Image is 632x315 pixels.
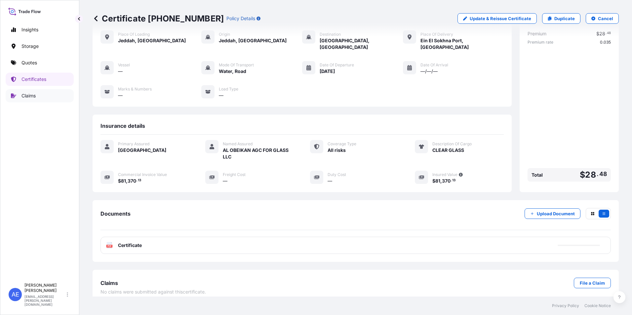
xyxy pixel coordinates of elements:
[432,179,435,183] span: $
[12,291,19,298] span: AE
[21,26,38,33] p: Insights
[138,179,141,182] span: 13
[100,122,145,129] span: Insurance details
[118,179,121,183] span: $
[580,280,605,286] p: File a Claim
[118,147,166,154] span: [GEOGRAPHIC_DATA]
[6,40,74,53] a: Storage
[552,303,579,308] a: Privacy Policy
[118,37,186,44] span: Jeddah, [GEOGRAPHIC_DATA]
[24,295,65,306] p: [EMAIL_ADDRESS][PERSON_NAME][DOMAIN_NAME]
[537,210,575,217] p: Upload Document
[219,37,287,44] span: Jeddah, [GEOGRAPHIC_DATA]
[126,179,128,183] span: ,
[21,92,36,99] p: Claims
[100,280,118,286] span: Claims
[6,56,74,69] a: Quotes
[320,37,403,51] span: [GEOGRAPHIC_DATA], [GEOGRAPHIC_DATA]
[452,179,455,182] span: 13
[440,179,442,183] span: ,
[432,141,472,147] span: Description Of Cargo
[137,179,138,182] span: .
[328,178,332,184] span: —
[21,43,39,50] p: Storage
[118,62,130,68] span: Vessel
[223,172,246,177] span: Freight Cost
[118,92,123,99] span: —
[600,40,611,45] span: 0.035
[100,210,131,217] span: Documents
[586,13,619,24] button: Cancel
[574,278,611,288] a: File a Claim
[451,179,452,182] span: .
[118,172,167,177] span: Commercial Invoice Value
[118,141,149,147] span: Primary Assured
[223,147,294,160] span: AL OBEIKAN AGC FOR GLASS LLC
[219,92,223,99] span: —
[21,59,37,66] p: Quotes
[328,141,356,147] span: Coverage Type
[93,13,224,24] p: Certificate [PHONE_NUMBER]
[21,76,46,83] p: Certificates
[597,172,599,176] span: .
[128,179,136,183] span: 370
[107,245,112,247] text: PDF
[219,87,238,92] span: Load Type
[6,89,74,102] a: Claims
[599,172,607,176] span: 48
[432,172,457,177] span: Insured Value
[457,13,537,24] a: Update & Reissue Certificate
[118,242,142,249] span: Certificate
[24,283,65,293] p: [PERSON_NAME] [PERSON_NAME]
[328,172,346,177] span: Duty Cost
[585,171,596,179] span: 28
[219,68,246,75] span: Water, Road
[580,171,585,179] span: $
[226,15,255,22] p: Policy Details
[100,289,206,295] span: No claims were submitted against this certificate .
[525,208,580,219] button: Upload Document
[420,62,448,68] span: Date of Arrival
[435,179,440,183] span: 81
[442,179,451,183] span: 370
[432,147,464,154] span: CLEAR GLASS
[223,141,253,147] span: Named Assured
[598,15,613,22] p: Cancel
[6,73,74,86] a: Certificates
[219,62,254,68] span: Mode of Transport
[320,68,335,75] span: [DATE]
[584,303,611,308] a: Cookie Notice
[554,15,575,22] p: Duplicate
[542,13,580,24] a: Duplicate
[320,62,354,68] span: Date of Departure
[121,179,126,183] span: 81
[420,37,504,51] span: Ein El Sokhna Port, [GEOGRAPHIC_DATA]
[118,68,123,75] span: —
[223,178,227,184] span: —
[420,68,438,75] span: —/—/—
[470,15,531,22] p: Update & Reissue Certificate
[6,23,74,36] a: Insights
[532,172,543,178] span: Total
[328,147,346,154] span: All risks
[118,87,152,92] span: Marks & Numbers
[528,40,553,45] span: Premium rate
